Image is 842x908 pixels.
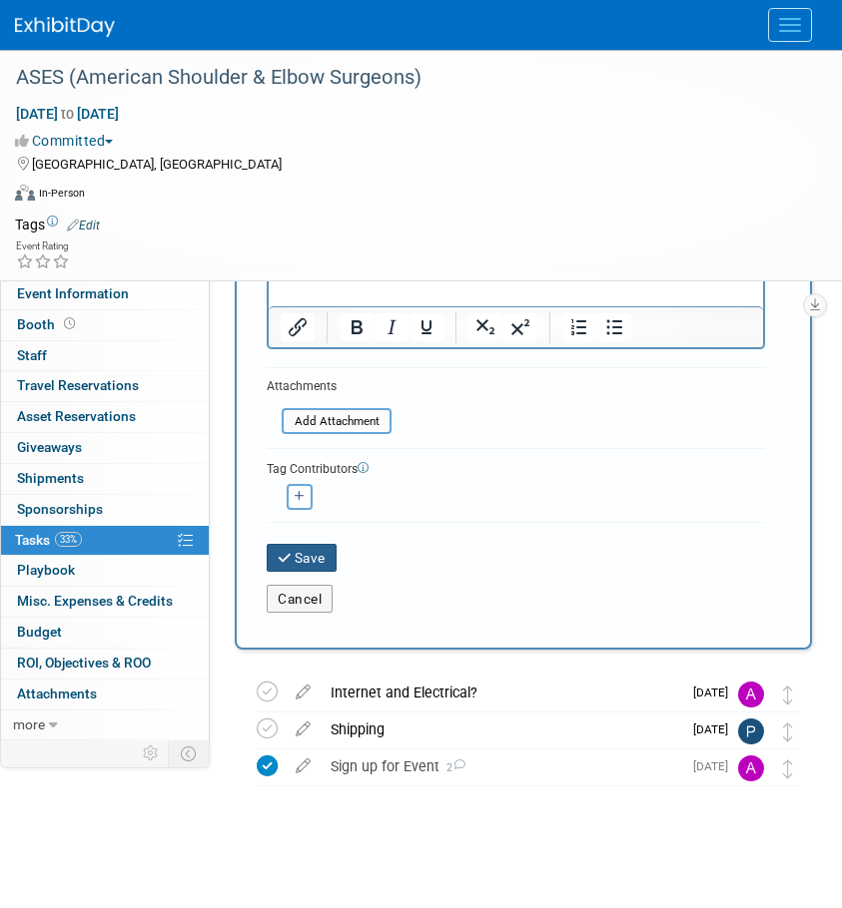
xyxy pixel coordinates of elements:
[1,680,209,709] a: Attachments
[375,313,409,341] button: Italic
[60,316,79,331] span: Booth not reserved yet
[1,556,209,586] a: Playbook
[1,310,209,340] a: Booth
[340,313,374,341] button: Bold
[17,316,79,332] span: Booth
[267,544,337,572] button: Save
[783,759,793,778] i: Move task
[597,313,631,341] button: Bullet list
[15,532,82,548] span: Tasks
[13,716,45,732] span: more
[439,761,465,774] span: 2
[58,106,77,122] span: to
[169,740,210,766] td: Toggle Event Tabs
[1,710,209,740] a: more
[15,185,35,201] img: Format-Inperson.png
[17,408,136,424] span: Asset Reservations
[55,532,82,547] span: 33%
[1,649,209,679] a: ROI, Objectives & ROO
[15,182,817,212] div: Event Format
[1,402,209,432] a: Asset Reservations
[281,313,315,341] button: Insert/edit link
[783,722,793,741] i: Move task
[15,17,115,37] img: ExhibitDay
[17,439,82,455] span: Giveaways
[17,347,47,363] span: Staff
[410,313,443,341] button: Underline
[1,371,209,401] a: Travel Reservations
[321,712,681,746] div: Shipping
[17,655,151,671] span: ROI, Objectives & ROO
[286,757,321,775] a: edit
[32,157,282,172] span: [GEOGRAPHIC_DATA], [GEOGRAPHIC_DATA]
[1,495,209,525] a: Sponsorships
[17,593,173,609] span: Misc. Expenses & Credits
[693,685,738,699] span: [DATE]
[15,105,120,123] span: [DATE] [DATE]
[67,219,100,232] a: Edit
[693,722,738,736] span: [DATE]
[17,685,97,701] span: Attachments
[17,501,103,517] span: Sponsorships
[1,618,209,648] a: Budget
[15,215,100,234] td: Tags
[134,740,169,766] td: Personalize Event Tab Strip
[286,683,321,701] a: edit
[1,341,209,371] a: Staff
[1,433,209,463] a: Giveaways
[321,749,681,783] div: Sign up for Event
[562,313,596,341] button: Numbered list
[17,470,84,486] span: Shipments
[768,8,812,42] button: Menu
[267,457,765,478] div: Tag Contributors
[17,624,62,640] span: Budget
[1,526,209,556] a: Tasks33%
[267,378,392,395] div: Attachments
[738,755,764,781] img: Allison Walsh
[738,681,764,707] img: Allison Walsh
[1,587,209,617] a: Misc. Expenses & Credits
[11,8,484,28] body: Rich Text Area. Press ALT-0 for help.
[783,685,793,704] i: Move task
[15,131,121,151] button: Committed
[17,562,75,578] span: Playbook
[1,279,209,309] a: Event Information
[1,464,209,494] a: Shipments
[267,585,333,613] button: Cancel
[16,241,70,251] div: Event Rating
[17,377,139,393] span: Travel Reservations
[468,313,502,341] button: Subscript
[738,718,764,744] img: Phil S
[503,313,537,341] button: Superscript
[286,720,321,738] a: edit
[17,285,129,301] span: Event Information
[693,759,738,773] span: [DATE]
[321,676,681,709] div: Internet and Electrical?
[38,186,85,201] div: In-Person
[9,60,802,96] div: ASES (American Shoulder & Elbow Surgeons)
